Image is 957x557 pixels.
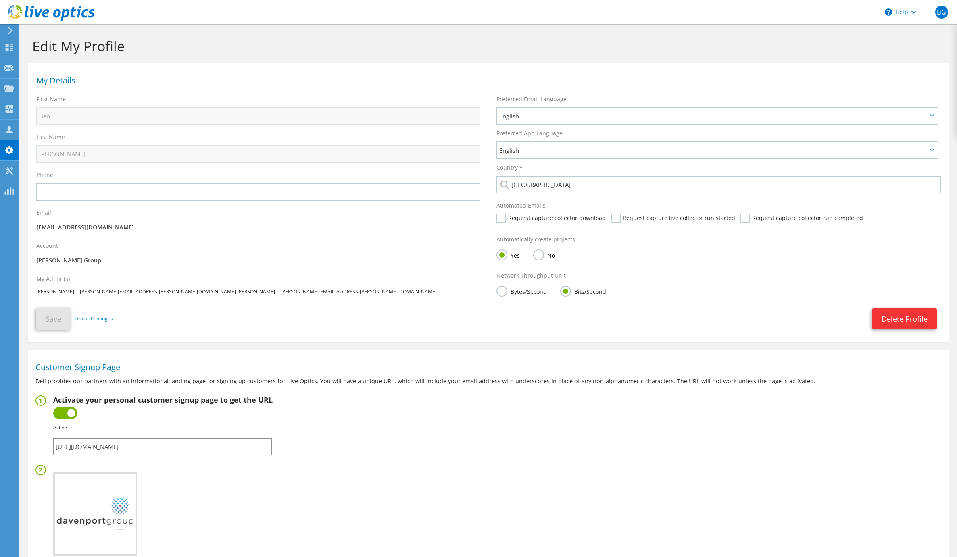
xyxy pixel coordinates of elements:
h2: Activate your personal customer signup page to get the URL [53,395,273,404]
button: Save [36,308,71,330]
label: No [533,249,555,260]
label: Phone [36,171,53,179]
label: Automatically create projects [496,235,575,243]
label: Bits/Second [560,286,606,296]
h1: Edit My Profile [32,37,941,54]
h1: My Details [36,77,937,85]
label: Country * [496,164,523,172]
label: Bytes/Second [496,286,547,296]
p: Dell provides our partners with an informational landing page for signing up customers for Live O... [35,377,942,386]
label: Email [36,209,51,217]
label: Request capture collector download [496,214,606,223]
label: My Admin(s) [36,275,70,283]
label: First Name [36,95,66,103]
span: English [499,111,927,121]
label: Preferred App Language [496,129,563,137]
b: Active [53,424,67,431]
img: wcuG+o44qTSbwAAAABJRU5ErkJggg== [57,498,133,531]
span: English [499,145,927,155]
span: [PERSON_NAME] -- [PERSON_NAME][EMAIL_ADDRESS][PERSON_NAME][DOMAIN_NAME] [36,288,236,295]
h1: Customer Signup Page [35,363,938,371]
p: [EMAIL_ADDRESS][DOMAIN_NAME] [36,223,480,232]
label: Request capture collector run completed [740,214,863,223]
span: [PERSON_NAME] -- [PERSON_NAME][EMAIL_ADDRESS][PERSON_NAME][DOMAIN_NAME] [237,288,437,295]
label: Automated Emails [496,202,546,210]
label: Network Throughput Unit [496,272,566,280]
p: [PERSON_NAME] Group [36,256,480,265]
a: Delete Profile [872,308,937,329]
label: Yes [496,249,520,260]
label: Preferred Email Language [496,95,567,103]
label: Request capture live collector run started [611,214,735,223]
span: BG [935,6,948,19]
a: Discard Changes [75,314,113,323]
svg: \n [885,8,892,16]
label: Account [36,242,58,250]
label: Last Name [36,133,65,141]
